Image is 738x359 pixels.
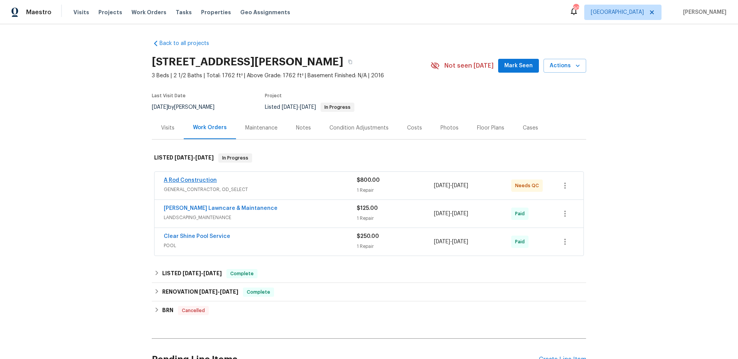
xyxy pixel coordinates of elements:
div: LISTED [DATE]-[DATE]In Progress [152,146,586,170]
span: $250.00 [357,234,379,239]
a: Back to all projects [152,40,226,47]
span: [DATE] [434,211,450,216]
span: 3 Beds | 2 1/2 Baths | Total: 1762 ft² | Above Grade: 1762 ft² | Basement Finished: N/A | 2016 [152,72,430,80]
span: Mark Seen [504,61,533,71]
span: Last Visit Date [152,93,186,98]
span: [DATE] [175,155,193,160]
h6: RENOVATION [162,288,238,297]
span: Properties [201,8,231,16]
span: In Progress [321,105,354,110]
div: Floor Plans [477,124,504,132]
span: [GEOGRAPHIC_DATA] [591,8,644,16]
div: Visits [161,124,175,132]
span: - [199,289,238,294]
span: - [183,271,222,276]
span: Needs QC [515,182,542,189]
span: [DATE] [199,289,218,294]
span: LANDSCAPING_MAINTENANCE [164,214,357,221]
span: Geo Assignments [240,8,290,16]
span: - [434,238,468,246]
span: In Progress [219,154,251,162]
span: Complete [227,270,257,278]
span: $125.00 [357,206,378,211]
span: GENERAL_CONTRACTOR, OD_SELECT [164,186,357,193]
a: A Rod Construction [164,178,217,183]
span: [DATE] [195,155,214,160]
div: Condition Adjustments [329,124,389,132]
span: [DATE] [452,239,468,244]
div: Notes [296,124,311,132]
div: 1 Repair [357,186,434,194]
span: [PERSON_NAME] [680,8,726,16]
div: by [PERSON_NAME] [152,103,224,112]
span: Not seen [DATE] [444,62,494,70]
span: Visits [73,8,89,16]
div: 1 Repair [357,243,434,250]
span: Actions [550,61,580,71]
span: Maestro [26,8,52,16]
span: [DATE] [434,239,450,244]
span: [DATE] [220,289,238,294]
span: [DATE] [183,271,201,276]
div: Photos [440,124,459,132]
span: POOL [164,242,357,249]
div: Cases [523,124,538,132]
a: [PERSON_NAME] Lawncare & Maintanence [164,206,278,211]
span: [DATE] [434,183,450,188]
div: BRN Cancelled [152,301,586,320]
button: Actions [544,59,586,73]
span: Work Orders [131,8,166,16]
span: Tasks [176,10,192,15]
div: Work Orders [193,124,227,131]
span: [DATE] [152,105,168,110]
button: Copy Address [343,55,357,69]
div: RENOVATION [DATE]-[DATE]Complete [152,283,586,301]
span: Paid [515,238,528,246]
h2: [STREET_ADDRESS][PERSON_NAME] [152,58,343,66]
span: Projects [98,8,122,16]
span: Project [265,93,282,98]
h6: LISTED [162,269,222,278]
span: - [434,210,468,218]
span: [DATE] [452,183,468,188]
span: - [434,182,468,189]
span: Listed [265,105,354,110]
h6: BRN [162,306,173,315]
span: [DATE] [203,271,222,276]
span: [DATE] [300,105,316,110]
span: $800.00 [357,178,380,183]
span: Paid [515,210,528,218]
div: LISTED [DATE]-[DATE]Complete [152,264,586,283]
div: 90 [573,5,578,12]
a: Clear Shine Pool Service [164,234,230,239]
span: - [175,155,214,160]
div: Costs [407,124,422,132]
div: 1 Repair [357,214,434,222]
span: Cancelled [179,307,208,314]
h6: LISTED [154,153,214,163]
span: Complete [244,288,273,296]
span: [DATE] [282,105,298,110]
span: [DATE] [452,211,468,216]
button: Mark Seen [498,59,539,73]
span: - [282,105,316,110]
div: Maintenance [245,124,278,132]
